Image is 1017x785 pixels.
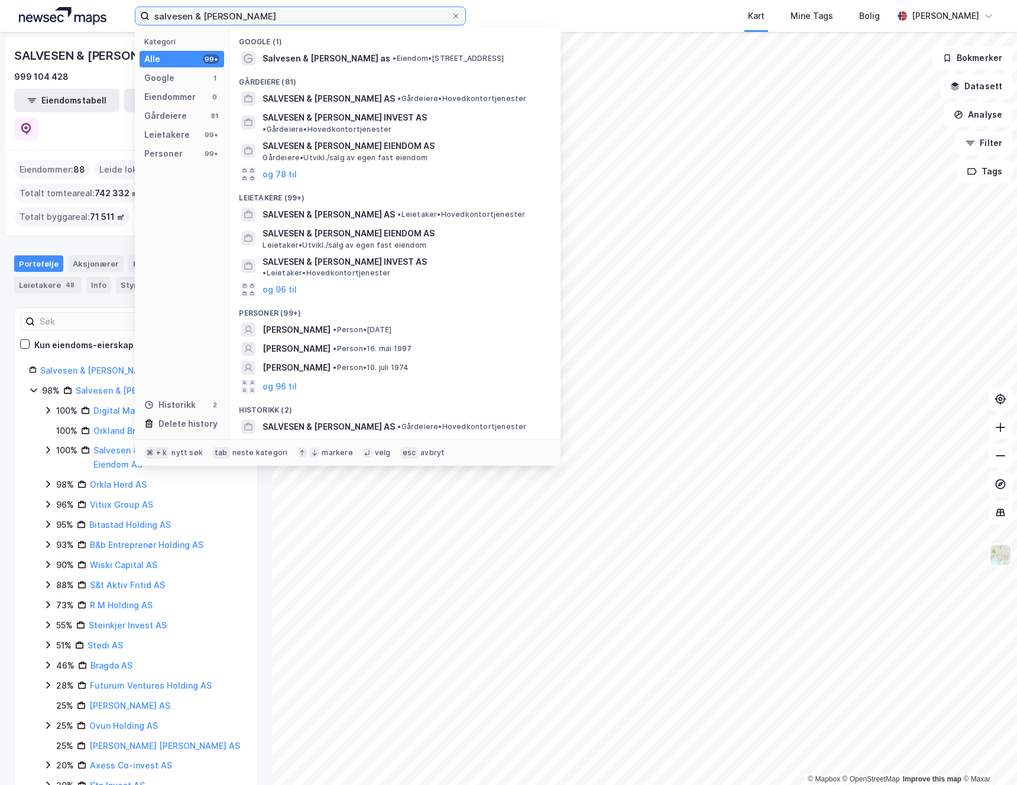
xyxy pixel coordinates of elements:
div: 100% [56,424,77,438]
div: Google [144,71,174,85]
span: Eiendom • [STREET_ADDRESS] [393,54,504,63]
a: Futurum Ventures Holding AS [90,680,212,690]
span: SALVESEN & [PERSON_NAME] INVEST AS [263,255,427,269]
span: SALVESEN & [PERSON_NAME] AS [263,92,395,106]
a: Vitux Group AS [90,499,153,510]
span: SALVESEN & [PERSON_NAME] AS [263,207,395,222]
img: Z [989,544,1012,566]
a: Salvesen & [PERSON_NAME] Invest AS [76,385,232,395]
div: Historikk [144,398,196,412]
input: Søk på adresse, matrikkel, gårdeiere, leietakere eller personer [150,7,451,25]
div: [PERSON_NAME] [912,9,979,23]
div: Gårdeiere [144,109,187,123]
div: Eiendommer [128,255,202,272]
span: • [333,325,336,334]
div: 90% [56,558,74,572]
span: • [263,125,266,134]
div: SALVESEN & [PERSON_NAME] AS [14,46,203,65]
span: [PERSON_NAME] [263,323,331,337]
a: S&t Aktiv Fritid AS [90,580,165,590]
div: velg [375,448,391,458]
div: 20% [56,758,74,773]
div: nytt søk [171,448,203,458]
div: 28% [56,679,74,693]
div: Leietakere [14,277,82,293]
div: 96% [56,498,74,512]
div: Personer [144,147,183,161]
button: og 78 til [263,167,297,181]
span: SALVESEN & [PERSON_NAME] EIENDOM AS [263,139,546,153]
div: Eiendommer [144,90,196,104]
div: Alle [144,52,160,66]
div: Gårdeiere (81) [229,68,561,89]
div: Kun eiendoms-eierskap [34,338,134,352]
div: 51% [56,638,72,653]
div: 2 [210,400,219,410]
div: 81 [210,111,219,121]
a: Improve this map [903,775,961,783]
span: [PERSON_NAME] [263,361,331,375]
div: Leietakere [144,128,190,142]
div: Leietakere (99+) [229,184,561,205]
a: Orkland Brikett AS [93,426,169,436]
span: • [397,210,401,219]
input: Søk [35,313,164,330]
a: R M Holding AS [90,600,153,610]
button: Leietakertabell [124,89,229,112]
span: Person • 16. mai 1997 [333,344,412,353]
div: Portefølje [14,255,63,272]
div: 25% [56,739,73,753]
span: [PERSON_NAME] [263,342,331,356]
span: SALVESEN & [PERSON_NAME] AS [263,420,395,434]
a: Mapbox [808,775,840,783]
div: 99+ [203,149,219,158]
div: Personer (99+) [229,299,561,320]
div: Info [86,277,111,293]
button: og 96 til [263,283,297,297]
div: Bolig [859,9,880,23]
div: Historikk (2) [229,396,561,417]
div: Aksjonærer [68,255,124,272]
span: • [333,363,336,372]
button: Filter [956,131,1012,155]
div: 46% [56,659,75,673]
div: 1 [210,73,219,83]
div: Eiendommer : [15,160,90,179]
div: 88% [56,578,74,592]
span: 742 332 ㎡ [95,186,140,200]
div: Leide lokasjoner : [95,160,179,179]
a: [PERSON_NAME] [PERSON_NAME] AS [89,741,240,751]
span: Person • [DATE] [333,325,391,335]
div: 25% [56,699,73,713]
div: tab [212,447,230,459]
span: • [397,422,401,431]
span: Salvesen & [PERSON_NAME] as [263,51,390,66]
span: Leietaker • Utvikl./salg av egen fast eiendom [263,241,426,250]
div: Kart [748,9,765,23]
div: 25% [56,719,73,733]
div: 48 [63,279,77,291]
div: Totalt tomteareal : [15,184,144,203]
a: Digital Markedsplass AS [93,406,193,416]
div: 93% [56,538,74,552]
div: 0 [210,92,219,102]
a: Axess Co-invest AS [90,760,172,770]
span: Gårdeiere • Utvikl./salg av egen fast eiendom [263,153,427,163]
button: Datasett [940,74,1012,98]
div: Mine Tags [791,9,833,23]
a: B&b Entreprenør Holding AS [90,540,203,550]
div: esc [400,447,419,459]
span: • [263,268,266,277]
a: Wiski Capital AS [90,560,157,570]
iframe: Chat Widget [958,728,1017,785]
div: 98% [42,384,60,398]
a: Orkla Herd AS [90,479,147,489]
div: 95% [56,518,73,532]
button: Bokmerker [932,46,1012,70]
span: Gårdeiere • Hovedkontortjenester [263,125,391,134]
a: OpenStreetMap [843,775,900,783]
div: 100% [56,443,77,458]
a: Stedi AS [88,640,123,650]
a: Ovun Holding AS [89,721,158,731]
div: 99+ [203,130,219,140]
